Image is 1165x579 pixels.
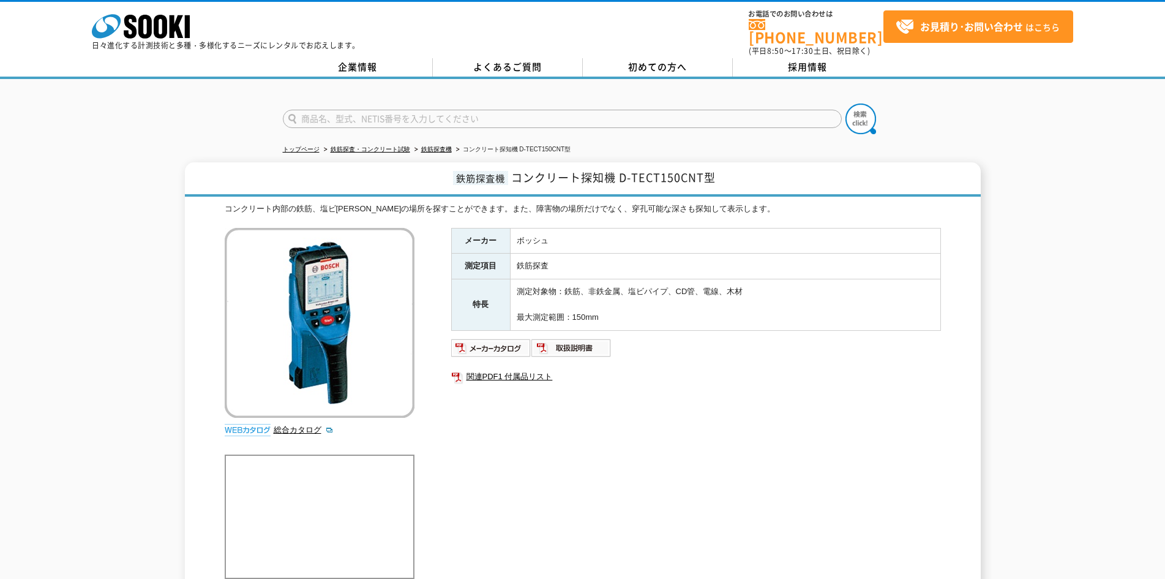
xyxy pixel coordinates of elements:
[225,424,271,436] img: webカタログ
[92,42,360,49] p: 日々進化する計測技術と多種・多様化するニーズにレンタルでお応えします。
[510,228,940,254] td: ボッシュ
[531,346,612,355] a: 取扱説明書
[845,104,876,134] img: btn_search.png
[283,146,320,153] a: トップページ
[274,425,334,434] a: 総合カタログ
[451,338,531,358] img: メーカーカタログ
[749,19,883,44] a: [PHONE_NUMBER]
[896,18,1060,36] span: はこちら
[283,110,842,128] input: 商品名、型式、NETIS番号を入力してください
[283,58,433,77] a: 企業情報
[451,254,510,279] th: 測定項目
[451,279,510,330] th: 特長
[454,143,571,156] li: コンクリート探知機 D-TECT150CNT型
[451,346,531,355] a: メーカーカタログ
[421,146,452,153] a: 鉄筋探査機
[733,58,883,77] a: 採用情報
[331,146,410,153] a: 鉄筋探査・コンクリート試験
[792,45,814,56] span: 17:30
[511,169,716,186] span: コンクリート探知機 D-TECT150CNT型
[749,10,883,18] span: お電話でのお問い合わせは
[433,58,583,77] a: よくあるご質問
[883,10,1073,43] a: お見積り･お問い合わせはこちら
[767,45,784,56] span: 8:50
[531,338,612,358] img: 取扱説明書
[628,60,687,74] span: 初めての方へ
[749,45,870,56] span: (平日 ～ 土日、祝日除く)
[453,171,508,185] span: 鉄筋探査機
[225,203,941,216] div: コンクリート内部の鉄筋、塩ビ[PERSON_NAME]の場所を探すことができます。また、障害物の場所だけでなく、穿孔可能な深さも探知して表示します。
[583,58,733,77] a: 初めての方へ
[920,19,1023,34] strong: お見積り･お問い合わせ
[451,369,941,385] a: 関連PDF1 付属品リスト
[510,279,940,330] td: 測定対象物：鉄筋、非鉄金属、塩ビパイプ、CD管、電線、木材 最大測定範囲：150mm
[451,228,510,254] th: メーカー
[225,228,414,418] img: コンクリート探知機 D-TECT150CNT型
[510,254,940,279] td: 鉄筋探査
